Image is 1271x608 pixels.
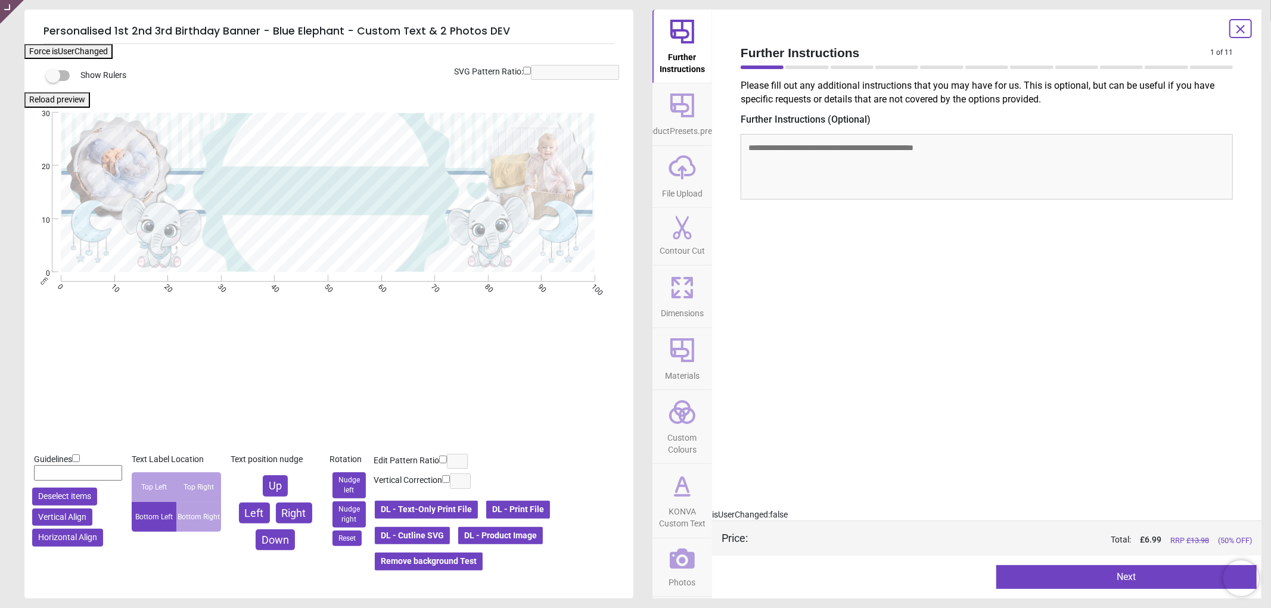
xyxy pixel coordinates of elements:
div: Text Label Location [132,454,221,466]
p: Please fill out any additional instructions that you may have for us. This is optional, but can b... [741,79,1242,106]
div: Bottom Left [132,502,176,532]
button: Nudge right [332,501,366,528]
button: productPresets.preset [652,83,712,145]
span: Guidelines [34,454,72,464]
div: Total: [766,534,1252,546]
button: KONVA Custom Text [652,464,712,537]
span: (50% OFF) [1218,535,1252,546]
button: Reset [332,531,362,547]
div: isUserChanged: false [712,509,1261,521]
button: Remove background Test [374,551,484,572]
span: Further Instructions [654,46,711,75]
button: Force isUserChanged [24,44,113,60]
button: Down [256,529,295,550]
span: 6.99 [1145,535,1161,544]
button: DL - Cutline SVG [374,526,451,546]
button: Right [276,503,312,523]
button: File Upload [652,146,712,208]
div: Top Right [176,472,221,502]
span: KONVA Custom Text [654,500,711,529]
div: Rotation [330,454,369,466]
span: productPresets.preset [641,120,724,138]
div: Bottom Right [176,502,221,532]
span: 1 of 11 [1210,48,1233,58]
label: Further Instructions (Optional) [741,113,1233,126]
span: £ 13.98 [1186,536,1209,545]
div: Price : [722,531,748,545]
button: Left [239,503,270,523]
button: Reload preview [24,92,90,108]
button: Dimensions [652,266,712,328]
label: Edit Pattern Ratio [374,455,439,467]
label: SVG Pattern Ratio: [454,66,523,78]
button: Deselect items [32,488,97,506]
button: Up [263,475,288,496]
div: Text position nudge [231,454,320,466]
button: Further Instructions [652,10,712,83]
span: Contour Cut [660,239,705,257]
span: File Upload [662,182,703,200]
button: Materials [652,328,712,390]
span: Photos [669,571,696,589]
button: Horizontal Align [32,529,103,547]
button: DL - Text-Only Print File [374,500,479,520]
span: Further Instructions [741,44,1210,61]
span: 30 [27,109,50,119]
span: Custom Colours [654,426,711,456]
button: Contour Cut [652,208,712,265]
button: Custom Colours [652,390,712,463]
iframe: Brevo live chat [1223,560,1259,596]
button: Next [996,565,1257,589]
button: Photos [652,538,712,597]
button: DL - Print File [485,500,551,520]
button: Nudge left [332,472,366,498]
span: Dimensions [661,302,704,320]
label: Vertical Correction [374,475,442,487]
div: Top Left [132,472,176,502]
h5: Personalised 1st 2nd 3rd Birthday Banner - Blue Elephant - Custom Text & 2 Photos DEV [43,19,614,44]
div: Show Rulers [53,68,633,83]
span: Materials [665,364,700,382]
button: Vertical Align [32,509,92,526]
span: £ [1140,534,1161,546]
span: RRP [1170,535,1209,546]
button: DL - Product Image [457,526,544,546]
